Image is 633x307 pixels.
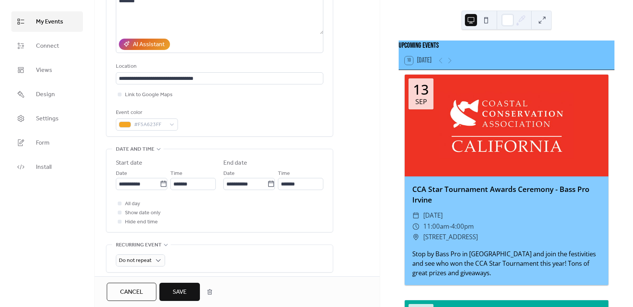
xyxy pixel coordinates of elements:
span: 11:00am [423,221,449,232]
span: Form [36,139,50,148]
span: Date [116,169,127,178]
a: Connect [11,36,83,56]
a: My Events [11,11,83,32]
span: Link to Google Maps [125,90,173,100]
div: CCA Star Tournament Awards Ceremony - Bass Pro Irvine [405,184,608,206]
div: Start date [116,159,142,168]
span: - [449,221,451,232]
div: ​ [412,232,419,243]
span: Views [36,66,52,75]
span: Recurring event [116,241,162,250]
div: Location [116,62,322,71]
button: Save [159,283,200,301]
span: Save [173,288,187,297]
span: Install [36,163,51,172]
span: Date [223,169,235,178]
div: ​ [412,221,419,232]
span: All day [125,199,140,209]
div: Sep [415,98,427,105]
span: Show date only [125,209,161,218]
span: Settings [36,114,59,123]
div: ​ [412,210,419,221]
span: Date and time [116,145,154,154]
span: Design [36,90,55,99]
span: My Events [36,17,63,26]
div: Stop by Bass Pro in [GEOGRAPHIC_DATA] and join the festivities and see who won the CCA Star Tourn... [405,249,608,278]
span: #F5A623FF [134,120,166,129]
div: Upcoming events [399,41,614,51]
span: Cancel [120,288,143,297]
a: Views [11,60,83,80]
a: Design [11,84,83,104]
span: Do not repeat [119,256,151,266]
div: AI Assistant [133,40,165,49]
div: 13 [413,83,429,97]
span: Time [170,169,182,178]
span: Time [278,169,290,178]
span: [DATE] [423,210,443,221]
button: Cancel [107,283,156,301]
div: Event color [116,108,176,117]
a: Settings [11,108,83,129]
span: 4:00pm [451,221,474,232]
span: [STREET_ADDRESS] [423,232,478,243]
div: End date [223,159,247,168]
span: Hide end time [125,218,158,227]
a: Form [11,132,83,153]
button: AI Assistant [119,39,170,50]
span: Connect [36,42,59,51]
a: Install [11,157,83,177]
